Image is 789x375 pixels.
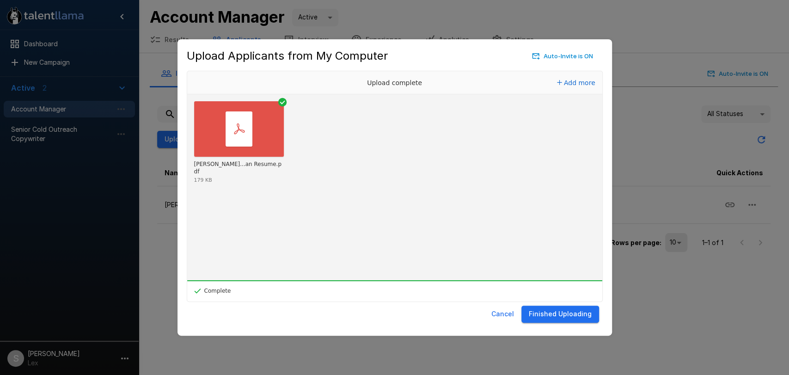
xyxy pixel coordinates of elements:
div: Upload complete [325,71,464,94]
div: Uppy Dashboard [187,71,603,302]
div: Querubin, Francisco Adrian Resume.pdf [194,161,282,175]
button: Auto-Invite is ON [530,49,595,63]
span: Add more [564,79,595,86]
div: Complete [194,288,231,294]
div: Complete [187,280,232,301]
button: Cancel [488,306,518,323]
div: 179 KB [194,178,212,183]
div: 100% [187,280,602,281]
button: Finished Uploading [521,306,599,323]
button: Add more files [553,76,599,89]
h5: Upload Applicants from My Computer [187,49,388,63]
